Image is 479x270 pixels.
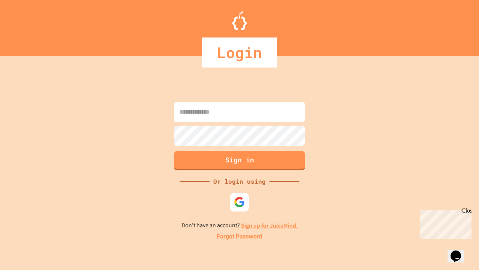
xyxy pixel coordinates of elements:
button: Sign in [174,151,305,170]
img: Logo.svg [232,11,247,30]
p: Don't have an account? [181,221,298,230]
iframe: chat widget [417,207,472,239]
iframe: chat widget [448,240,472,262]
div: Chat with us now!Close [3,3,52,48]
div: Login [202,37,277,67]
img: google-icon.svg [234,196,245,208]
a: Forgot Password [217,232,262,241]
a: Sign up for JuiceMind. [241,222,298,229]
div: Or login using [210,177,269,186]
